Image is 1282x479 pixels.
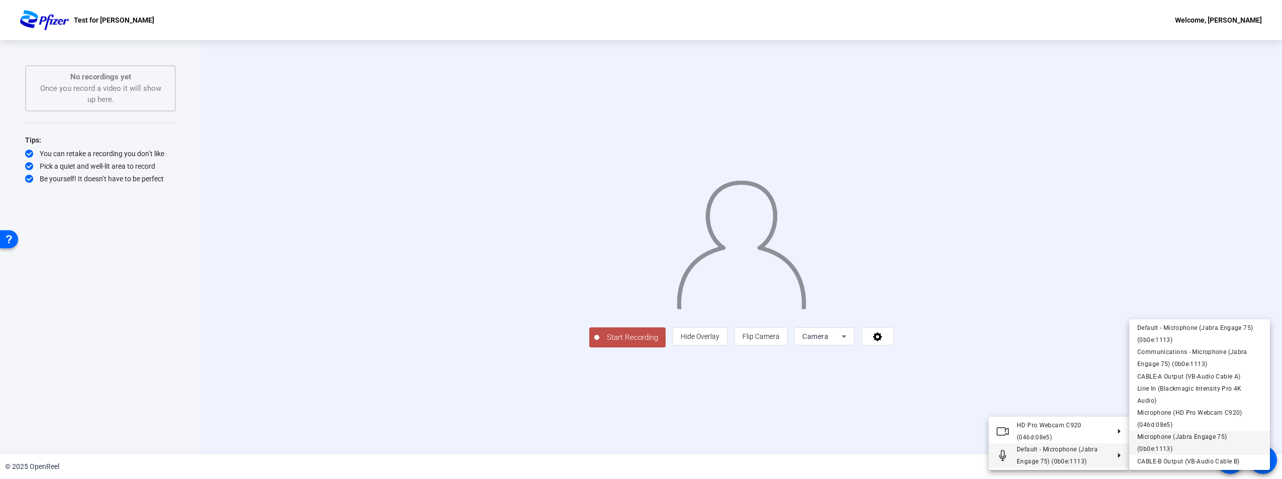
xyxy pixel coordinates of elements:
span: Default - Microphone (Jabra Engage 75) (0b0e:1113) [1017,446,1098,465]
span: Microphone (Jabra Engage 75) (0b0e:1113) [1137,433,1227,452]
span: CABLE-B Output (VB-Audio Cable B) [1137,458,1239,465]
span: HD Pro Webcam C920 (046d:08e5) [1017,422,1082,441]
span: Microphone (HD Pro Webcam C920) (046d:08e5) [1137,409,1242,428]
mat-icon: Microphone [997,449,1009,461]
span: Line In (Blackmagic Intensity Pro 4K Audio) [1137,385,1242,404]
mat-icon: Video camera [997,425,1009,437]
span: CABLE-A Output (VB-Audio Cable A) [1137,373,1240,380]
span: Communications - Microphone (Jabra Engage 75) (0b0e:1113) [1137,348,1247,368]
span: Default - Microphone (Jabra Engage 75) (0b0e:1113) [1137,324,1253,343]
